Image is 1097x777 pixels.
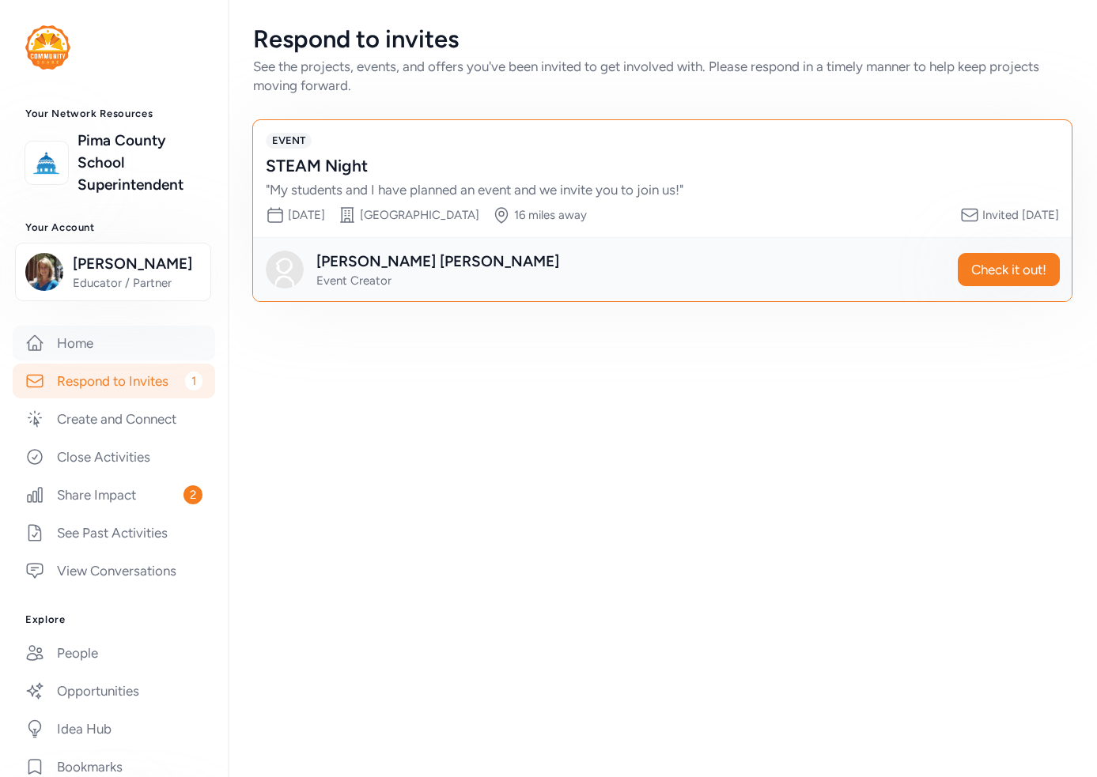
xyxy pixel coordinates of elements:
[266,133,312,149] span: EVENT
[316,273,392,288] span: Event Creator
[25,221,202,234] h3: Your Account
[29,145,64,180] img: logo
[13,553,215,588] a: View Conversations
[25,107,202,120] h3: Your Network Resources
[316,251,559,273] div: [PERSON_NAME] [PERSON_NAME]
[183,485,202,504] span: 2
[514,207,587,223] div: 16 miles away
[13,636,215,670] a: People
[253,57,1072,95] div: See the projects, events, and offers you've been invited to get involved with. Please respond in ...
[982,207,1059,223] div: Invited [DATE]
[15,243,211,301] button: [PERSON_NAME]Educator / Partner
[360,207,479,223] div: [GEOGRAPHIC_DATA]
[73,275,201,291] span: Educator / Partner
[13,673,215,708] a: Opportunities
[266,155,1027,177] div: STEAM Night
[73,253,201,275] span: [PERSON_NAME]
[958,253,1060,286] button: Check it out!
[78,130,202,196] a: Pima County School Superintendent
[971,260,1046,279] span: Check it out!
[13,515,215,550] a: See Past Activities
[266,180,1027,199] div: " My students and I have planned an event and we invite you to join us! "
[266,251,304,289] img: Avatar
[13,439,215,474] a: Close Activities
[253,25,1072,54] div: Respond to invites
[185,372,202,390] span: 1
[25,613,202,626] h3: Explore
[288,208,325,222] span: [DATE]
[13,364,215,398] a: Respond to Invites1
[13,326,215,360] a: Home
[13,711,215,746] a: Idea Hub
[13,477,215,512] a: Share Impact2
[25,25,70,70] img: logo
[13,402,215,436] a: Create and Connect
